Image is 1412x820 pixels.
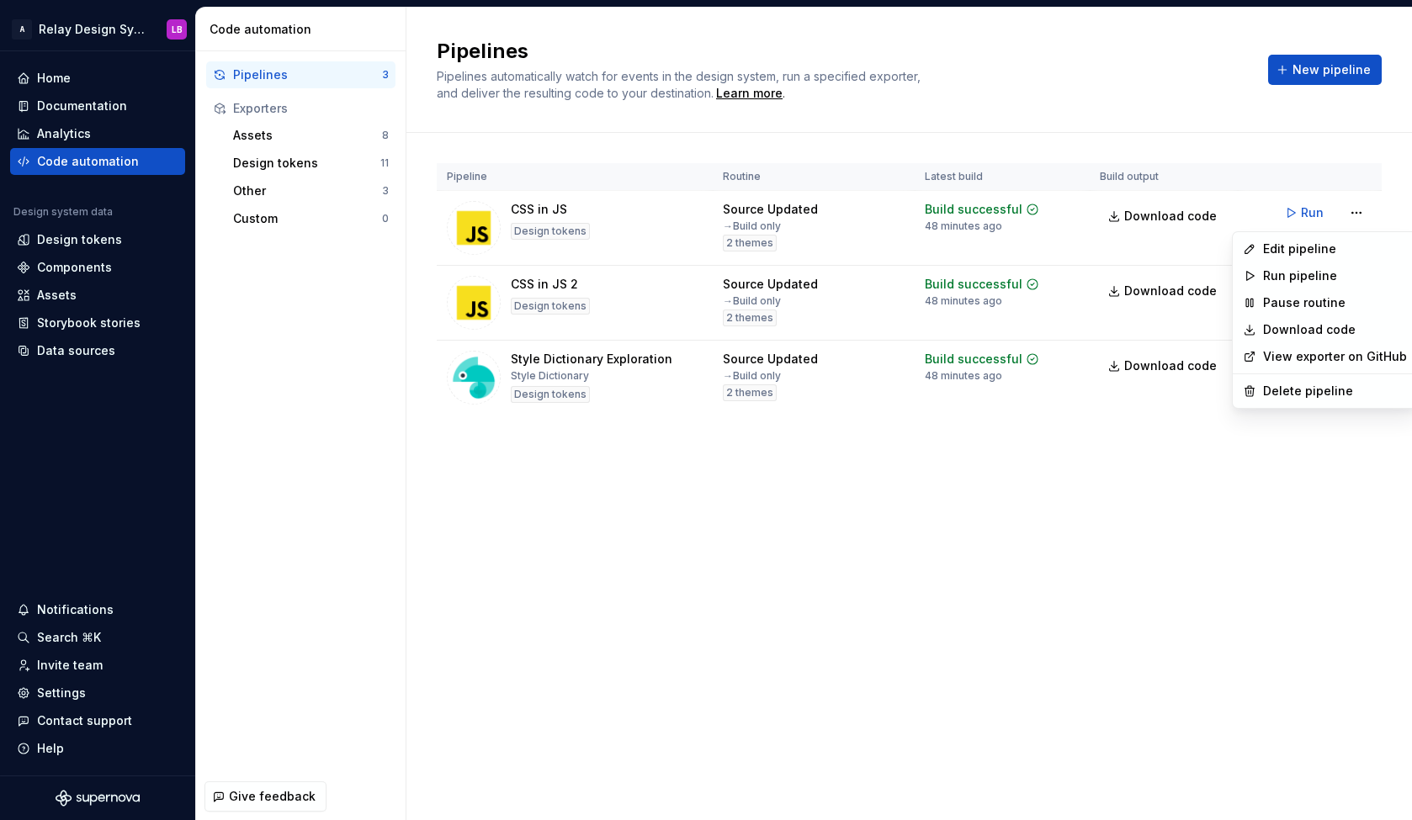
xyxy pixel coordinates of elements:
[1263,321,1407,338] a: Download code
[1263,294,1407,311] div: Pause routine
[1263,383,1407,399] div: Delete pipeline
[1263,348,1407,365] a: View exporter on GitHub
[1263,241,1407,257] div: Edit pipeline
[1263,267,1407,284] div: Run pipeline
